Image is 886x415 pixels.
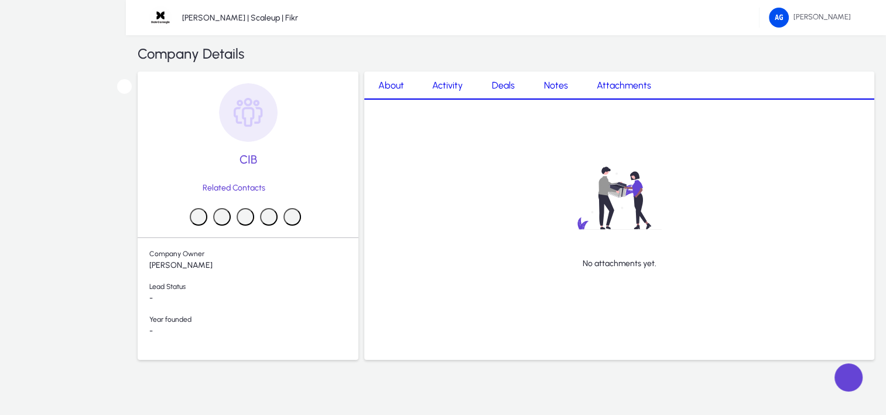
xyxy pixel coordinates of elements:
a: Deals [477,72,529,100]
span: Lead Status [149,283,358,294]
a: Activity [418,72,477,100]
img: no-data.svg [542,147,697,249]
span: Year founded [149,315,358,326]
p: No attachments yet. [583,258,656,268]
img: 6.png [149,6,172,29]
button: [PERSON_NAME] [760,7,863,28]
span: Attach [610,284,634,294]
span: Attachments [596,81,651,90]
span: Deals [492,81,515,90]
a: Notes [529,72,582,100]
span: Company Owner [149,250,358,261]
a: Attachments [582,72,665,100]
span: About [378,81,404,90]
span: [PERSON_NAME] [149,261,358,271]
img: organization-placeholder.png [219,83,278,142]
span: - [149,326,358,336]
span: Company Details [138,43,244,64]
span: Notes [544,81,568,90]
p: [PERSON_NAME] | Scaleup | Fikr [182,13,298,23]
span: Activity [432,81,463,90]
p: Related Contacts [203,183,265,193]
span: CIB [240,151,257,168]
a: About [364,72,418,100]
img: 23.png [769,8,789,28]
span: [PERSON_NAME] [769,8,853,28]
button: Attach [596,278,643,299]
span: - [149,294,358,304]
